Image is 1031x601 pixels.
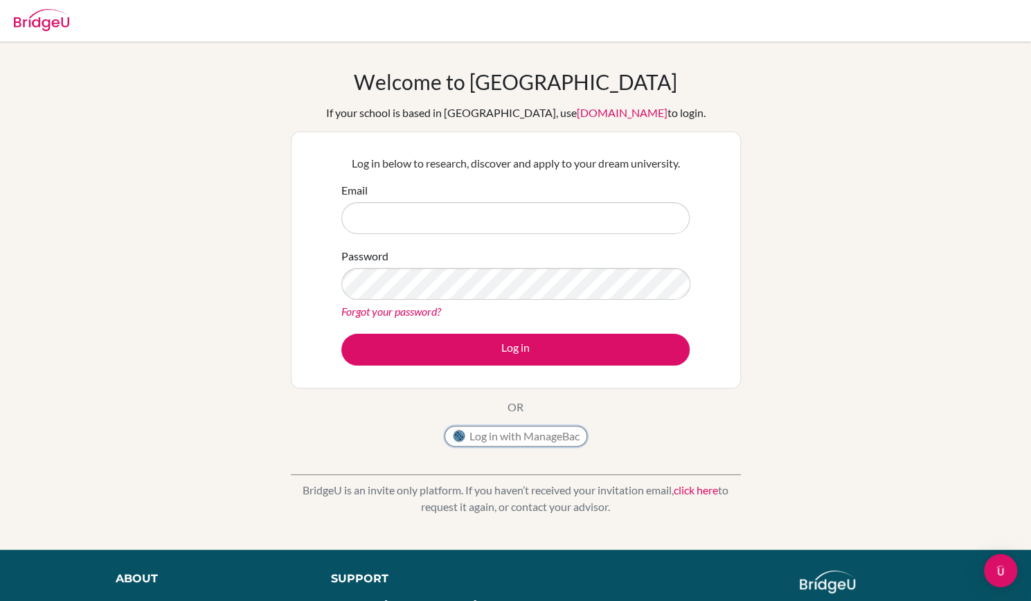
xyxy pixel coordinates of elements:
[341,155,690,172] p: Log in below to research, discover and apply to your dream university.
[326,105,706,121] div: If your school is based in [GEOGRAPHIC_DATA], use to login.
[291,482,741,515] p: BridgeU is an invite only platform. If you haven’t received your invitation email, to request it ...
[800,571,856,593] img: logo_white@2x-f4f0deed5e89b7ecb1c2cc34c3e3d731f90f0f143d5ea2071677605dd97b5244.png
[14,9,69,31] img: Bridge-U
[984,554,1017,587] div: Open Intercom Messenger
[445,426,587,447] button: Log in with ManageBac
[508,399,523,415] p: OR
[354,69,677,94] h1: Welcome to [GEOGRAPHIC_DATA]
[331,571,501,587] div: Support
[341,334,690,366] button: Log in
[341,248,388,264] label: Password
[341,182,368,199] label: Email
[577,106,667,119] a: [DOMAIN_NAME]
[116,571,300,587] div: About
[674,483,718,496] a: click here
[341,305,441,318] a: Forgot your password?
